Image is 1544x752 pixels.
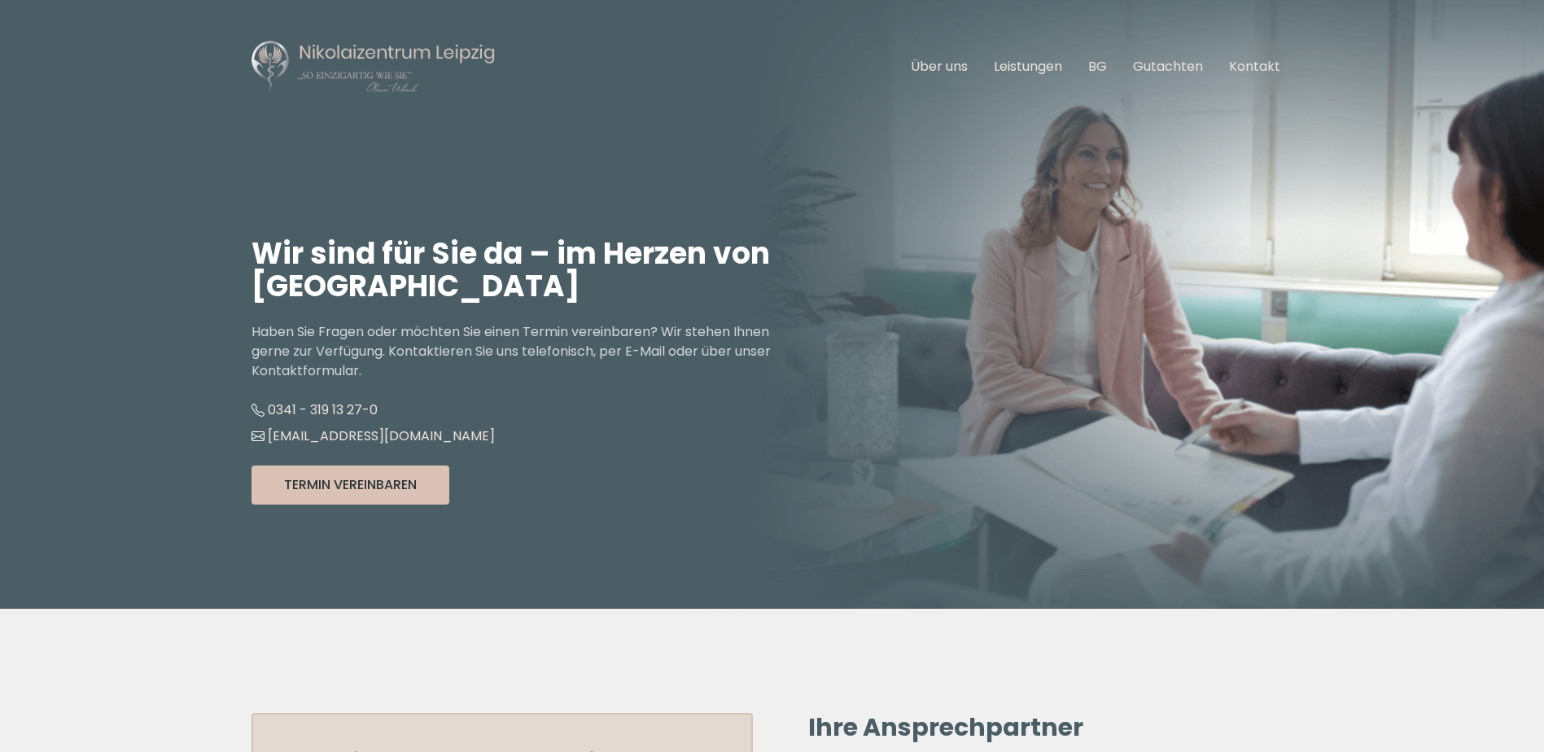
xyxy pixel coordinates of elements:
[808,713,1277,742] h2: Ihre Ansprechpartner
[252,466,449,505] button: Termin Vereinbaren
[1088,57,1107,76] a: BG
[252,238,772,303] h1: Wir sind für Sie da – im Herzen von [GEOGRAPHIC_DATA]
[252,400,378,419] a: 0341 - 319 13 27-0
[911,57,968,76] a: Über uns
[994,57,1062,76] a: Leistungen
[252,322,772,381] p: Haben Sie Fragen oder möchten Sie einen Termin vereinbaren? Wir stehen Ihnen gerne zur Verfügung....
[252,426,495,445] a: [EMAIL_ADDRESS][DOMAIN_NAME]
[1229,57,1280,76] a: Kontakt
[1133,57,1203,76] a: Gutachten
[252,39,496,94] img: Nikolaizentrum Leipzig Logo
